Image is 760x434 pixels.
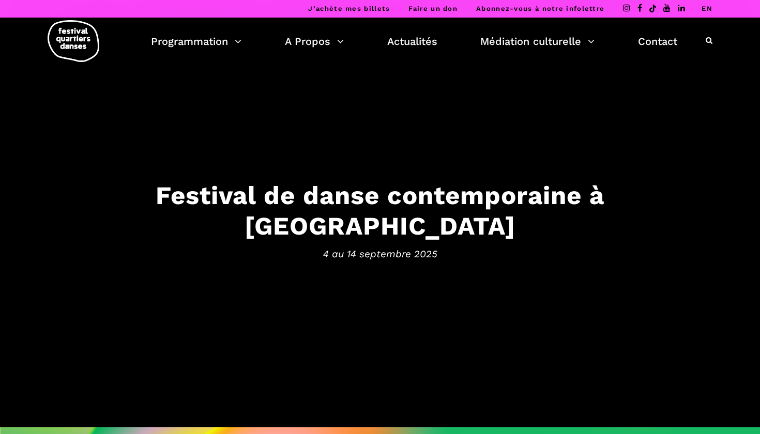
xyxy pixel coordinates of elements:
[59,246,701,261] span: 4 au 14 septembre 2025
[308,5,390,12] a: J’achète mes billets
[702,5,712,12] a: EN
[638,33,677,50] a: Contact
[59,180,701,241] h3: Festival de danse contemporaine à [GEOGRAPHIC_DATA]
[476,5,604,12] a: Abonnez-vous à notre infolettre
[480,33,595,50] a: Médiation culturelle
[48,20,99,62] img: logo-fqd-med
[387,33,437,50] a: Actualités
[408,5,458,12] a: Faire un don
[285,33,344,50] a: A Propos
[151,33,241,50] a: Programmation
